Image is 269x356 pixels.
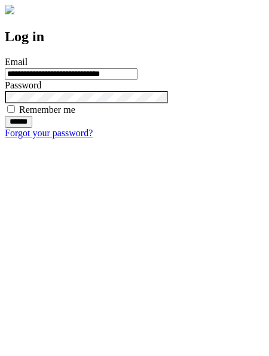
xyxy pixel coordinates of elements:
[5,80,41,90] label: Password
[19,105,75,115] label: Remember me
[5,57,27,67] label: Email
[5,29,264,45] h2: Log in
[5,5,14,14] img: logo-4e3dc11c47720685a147b03b5a06dd966a58ff35d612b21f08c02c0306f2b779.png
[5,128,93,138] a: Forgot your password?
